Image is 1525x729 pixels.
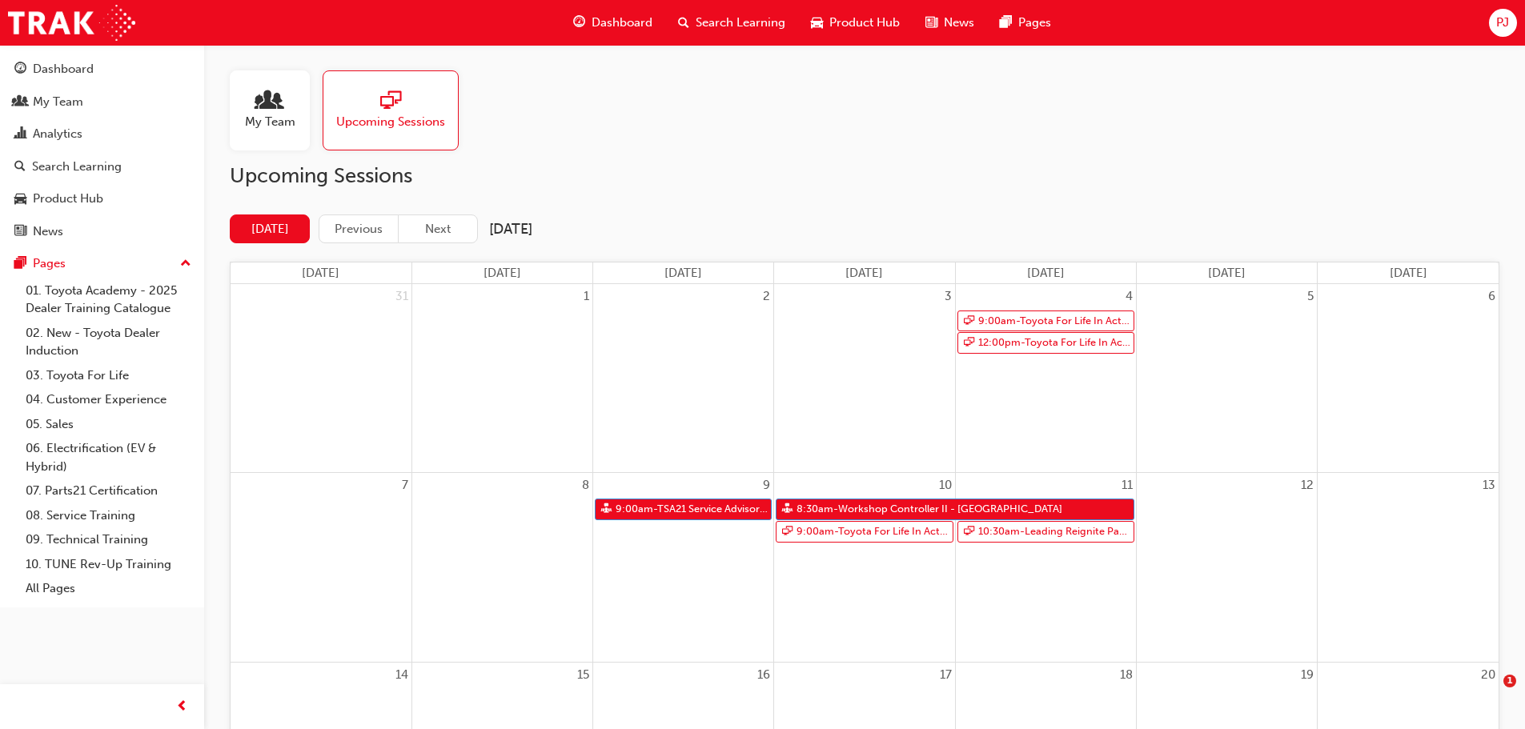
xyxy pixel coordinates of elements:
a: September 2, 2025 [760,284,773,309]
a: September 5, 2025 [1304,284,1317,309]
span: car-icon [811,13,823,33]
h2: Upcoming Sessions [230,163,1499,189]
span: 12:00pm - Toyota For Life In Action - Virtual Classroom [977,333,1131,353]
a: News [6,217,198,246]
span: Dashboard [592,14,652,32]
td: September 4, 2025 [955,284,1136,472]
iframe: Intercom live chat [1471,675,1509,713]
a: pages-iconPages [987,6,1064,39]
a: All Pages [19,576,198,601]
a: Product Hub [6,184,198,214]
span: 9:00am - TSA21 Service Advisor Course ( face to face) [615,499,769,519]
a: September 1, 2025 [580,284,592,309]
a: September 17, 2025 [937,663,955,687]
span: sessionType_ONLINE_URL-icon [380,90,401,113]
span: News [944,14,974,32]
a: September 8, 2025 [579,473,592,498]
a: 08. Service Training [19,503,198,528]
a: September 16, 2025 [754,663,773,687]
a: September 6, 2025 [1485,284,1499,309]
button: Pages [6,249,198,278]
td: September 1, 2025 [411,284,592,472]
a: news-iconNews [913,6,987,39]
span: Pages [1018,14,1051,32]
span: 9:00am - Toyota For Life In Action - Virtual Classroom [796,522,949,542]
span: sessionType_FACE_TO_FACE-icon [782,499,793,519]
a: September 11, 2025 [1118,473,1136,498]
td: September 2, 2025 [593,284,774,472]
span: news-icon [14,225,26,239]
div: Pages [33,254,66,273]
div: My Team [33,93,83,111]
a: My Team [6,87,198,117]
a: Saturday [1387,262,1431,284]
span: 8:30am - Workshop Controller II - [GEOGRAPHIC_DATA] [796,499,1063,519]
td: September 12, 2025 [1136,472,1317,662]
a: September 15, 2025 [574,663,592,687]
a: September 12, 2025 [1298,473,1317,498]
span: PJ [1496,14,1509,32]
a: guage-iconDashboard [560,6,665,39]
h2: [DATE] [489,220,532,238]
a: 05. Sales [19,412,198,437]
a: Analytics [6,119,198,149]
a: Monday [480,262,524,284]
a: Wednesday [842,262,886,284]
a: Sunday [299,262,343,284]
a: September 19, 2025 [1298,663,1317,687]
span: [DATE] [1390,266,1427,280]
span: sessionType_ONLINE_URL-icon [964,522,974,542]
a: September 7, 2025 [399,473,411,498]
span: [DATE] [302,266,339,280]
span: sessionType_ONLINE_URL-icon [964,311,974,331]
span: up-icon [180,254,191,274]
a: 07. Parts21 Certification [19,479,198,503]
button: [DATE] [230,214,310,244]
td: September 13, 2025 [1318,472,1499,662]
a: September 18, 2025 [1117,663,1136,687]
span: sessionType_FACE_TO_FACE-icon [601,499,612,519]
span: prev-icon [176,697,188,717]
a: Tuesday [661,262,705,284]
div: Search Learning [32,158,122,176]
a: 04. Customer Experience [19,387,198,412]
td: September 5, 2025 [1136,284,1317,472]
span: search-icon [14,160,26,174]
a: 06. Electrification (EV & Hybrid) [19,436,198,479]
button: PJ [1489,9,1517,37]
a: My Team [230,70,323,150]
div: Analytics [33,125,82,143]
a: Search Learning [6,152,198,182]
a: 10. TUNE Rev-Up Training [19,552,198,577]
span: pages-icon [14,257,26,271]
span: Upcoming Sessions [336,113,445,131]
a: Thursday [1024,262,1068,284]
span: chart-icon [14,127,26,142]
a: Upcoming Sessions [323,70,472,150]
div: News [33,222,63,241]
a: September 20, 2025 [1478,663,1499,687]
a: car-iconProduct Hub [798,6,913,39]
span: Search Learning [696,14,785,32]
span: My Team [245,113,295,131]
a: 02. New - Toyota Dealer Induction [19,321,198,363]
a: 01. Toyota Academy - 2025 Dealer Training Catalogue [19,278,198,321]
a: September 13, 2025 [1479,473,1499,498]
span: search-icon [678,13,689,33]
span: [DATE] [664,266,702,280]
span: people-icon [14,95,26,110]
a: Friday [1205,262,1249,284]
a: Dashboard [6,54,198,84]
span: guage-icon [573,13,585,33]
button: Next [398,214,478,244]
span: Product Hub [829,14,900,32]
div: Dashboard [33,60,94,78]
span: [DATE] [845,266,883,280]
button: Previous [319,214,399,244]
span: pages-icon [1000,13,1012,33]
td: September 6, 2025 [1318,284,1499,472]
a: 03. Toyota For Life [19,363,198,388]
a: Trak [8,5,135,41]
td: September 11, 2025 [955,472,1136,662]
